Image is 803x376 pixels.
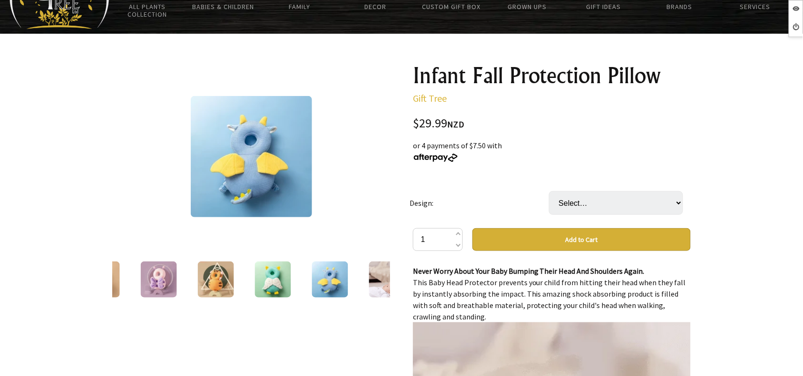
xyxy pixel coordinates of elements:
[413,266,645,276] strong: Never Worry About Your Baby Bumping Their Head And Shoulders Again.
[413,154,459,162] img: Afterpay
[472,228,691,251] button: Add to Cart
[447,119,464,130] span: NZD
[413,117,691,130] div: $29.99
[369,261,405,298] img: Infant Fall Protection Pillow
[141,261,177,298] img: Infant Fall Protection Pillow
[312,261,348,298] img: Infant Fall Protection Pillow
[198,261,234,298] img: Infant Fall Protection Pillow
[413,140,691,163] div: or 4 payments of $7.50 with
[410,178,549,228] td: Design:
[413,64,691,87] h1: Infant Fall Protection Pillow
[255,261,291,298] img: Infant Fall Protection Pillow
[191,96,312,217] img: Infant Fall Protection Pillow
[84,261,120,298] img: Infant Fall Protection Pillow
[413,92,447,104] a: Gift Tree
